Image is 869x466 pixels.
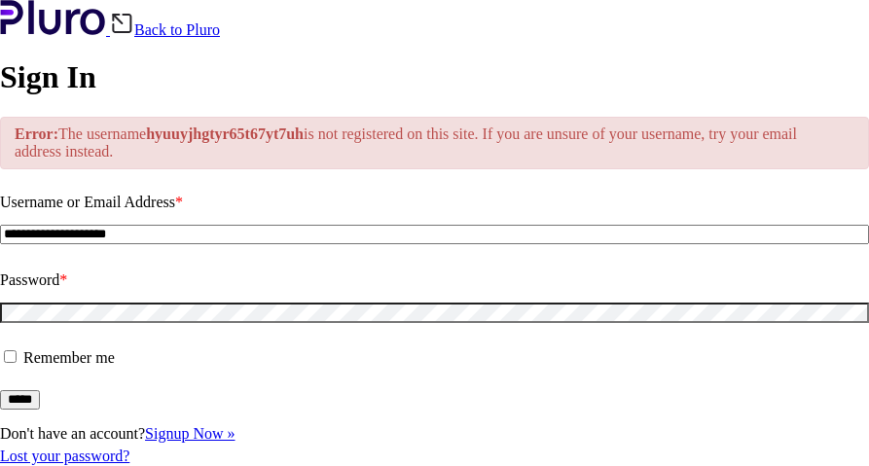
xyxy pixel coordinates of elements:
[145,425,235,442] a: Signup Now »
[15,125,58,142] strong: Error:
[110,21,220,38] a: Back to Pluro
[110,12,134,35] img: Back icon
[15,125,834,161] p: The username is not registered on this site. If you are unsure of your username, try your email a...
[4,350,17,363] input: Remember me
[146,125,304,142] strong: hyuuyjhgtyr65t67yt7uh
